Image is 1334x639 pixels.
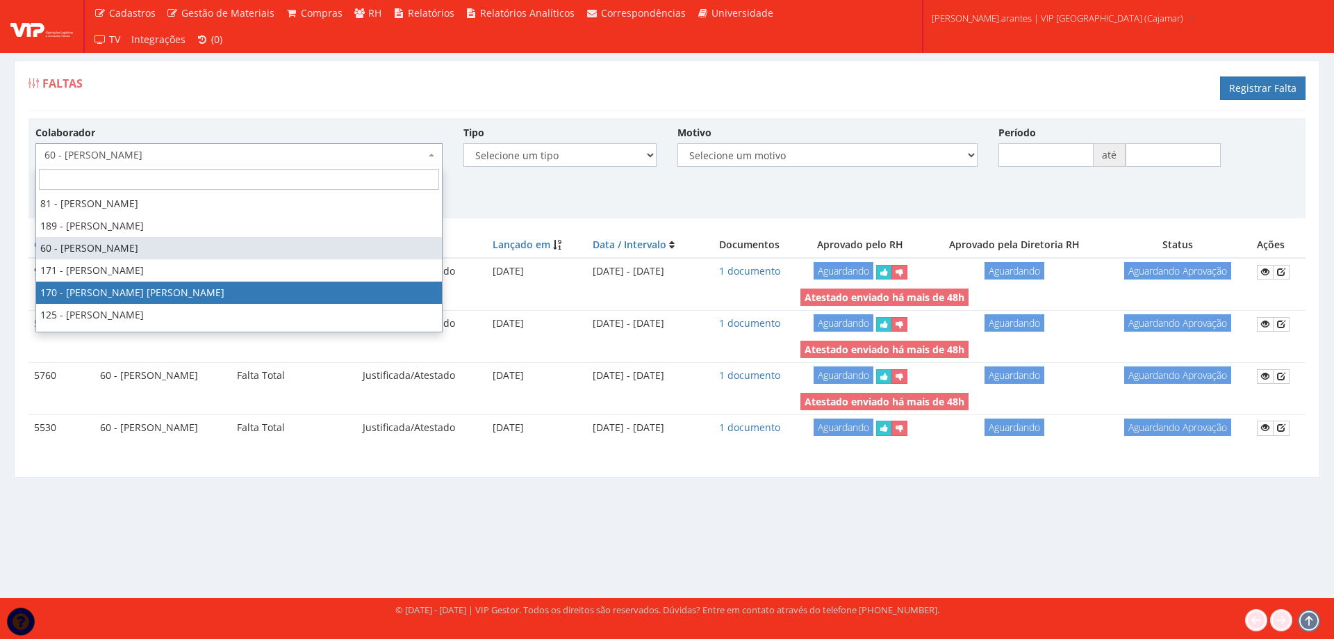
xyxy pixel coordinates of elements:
[587,258,704,285] td: [DATE] - [DATE]
[1094,143,1126,167] span: até
[587,414,704,441] td: [DATE] - [DATE]
[181,6,274,19] span: Gestão de Materiais
[487,258,587,285] td: [DATE]
[601,6,686,19] span: Correspondências
[36,326,442,348] li: 113 - RIVERDY [PERSON_NAME]
[1124,366,1231,384] span: Aguardando Aprovação
[711,6,773,19] span: Universidade
[28,363,94,389] td: 5760
[109,6,156,19] span: Cadastros
[36,193,442,215] li: 81 - [PERSON_NAME]
[719,369,780,382] a: 1 documento
[493,238,550,251] a: Lançado em
[44,148,425,162] span: 60 - RENATO ALMEIDA CAMPOS
[36,215,442,237] li: 189 - [PERSON_NAME]
[35,143,443,167] span: 60 - RENATO ALMEIDA CAMPOS
[94,414,231,441] td: 60 - [PERSON_NAME]
[126,26,191,53] a: Integrações
[985,262,1044,280] span: Aguardando
[719,316,780,330] a: 1 documento
[231,363,357,389] td: Falta Total
[463,126,484,140] label: Tipo
[1124,419,1231,436] span: Aguardando Aprovação
[28,414,94,441] td: 5530
[814,262,873,280] span: Aguardando
[36,237,442,259] li: 60 - [PERSON_NAME]
[36,259,442,282] li: 171 - [PERSON_NAME]
[36,304,442,326] li: 125 - [PERSON_NAME]
[1103,232,1251,258] th: Status
[109,33,120,46] span: TV
[357,414,487,441] td: Justificada/Atestado
[985,314,1044,332] span: Aguardando
[395,604,939,617] div: © [DATE] - [DATE] | VIP Gestor. Todos os direitos são reservados. Dúvidas? Entre em contato atrav...
[480,6,575,19] span: Relatórios Analíticos
[35,126,95,140] label: Colaborador
[985,419,1044,436] span: Aguardando
[131,33,186,46] span: Integrações
[301,6,343,19] span: Compras
[719,421,780,434] a: 1 documento
[487,311,587,337] td: [DATE]
[805,291,964,304] strong: Atestado enviado há mais de 48h
[587,363,704,389] td: [DATE] - [DATE]
[814,419,873,436] span: Aguardando
[1220,76,1306,100] a: Registrar Falta
[985,366,1044,384] span: Aguardando
[231,414,357,441] td: Falta Total
[814,314,873,332] span: Aguardando
[805,395,964,408] strong: Atestado enviado há mais de 48h
[36,282,442,304] li: 170 - [PERSON_NAME] [PERSON_NAME]
[814,366,873,384] span: Aguardando
[368,6,381,19] span: RH
[10,16,73,37] img: logo
[795,232,925,258] th: Aprovado pelo RH
[487,363,587,389] td: [DATE]
[998,126,1036,140] label: Período
[408,6,454,19] span: Relatórios
[932,11,1183,25] span: [PERSON_NAME].arantes | VIP [GEOGRAPHIC_DATA] (Cajamar)
[94,363,231,389] td: 60 - [PERSON_NAME]
[1124,262,1231,280] span: Aguardando Aprovação
[1124,314,1231,332] span: Aguardando Aprovação
[805,343,964,356] strong: Atestado enviado há mais de 48h
[357,363,487,389] td: Justificada/Atestado
[925,232,1103,258] th: Aprovado pela Diretoria RH
[704,232,794,258] th: Documentos
[191,26,229,53] a: (0)
[1251,232,1306,258] th: Ações
[587,311,704,337] td: [DATE] - [DATE]
[593,238,666,251] a: Data / Intervalo
[28,311,94,337] td: 5826
[487,414,587,441] td: [DATE]
[42,76,83,91] span: Faltas
[34,238,67,251] a: Código
[677,126,711,140] label: Motivo
[211,33,222,46] span: (0)
[28,258,94,285] td: 9390
[88,26,126,53] a: TV
[719,264,780,277] a: 1 documento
